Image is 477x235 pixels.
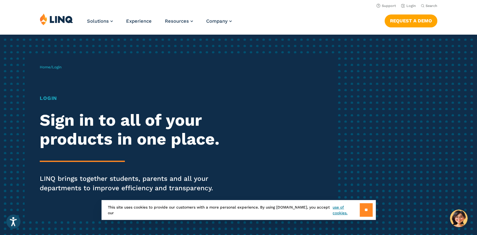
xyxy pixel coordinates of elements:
a: Experience [126,18,152,24]
p: LINQ brings together students, parents and all your departments to improve efficiency and transpa... [40,174,224,193]
span: Company [206,18,228,24]
span: Solutions [87,18,109,24]
div: This site uses cookies to provide our customers with a more personal experience. By using [DOMAIN... [102,200,376,220]
button: Hello, have a question? Let’s chat. [450,209,468,227]
nav: Primary Navigation [87,13,232,34]
a: Request a Demo [385,14,437,27]
a: Company [206,18,232,24]
img: LINQ | K‑12 Software [40,13,73,25]
nav: Button Navigation [385,13,437,27]
a: Solutions [87,18,113,24]
h2: Sign in to all of your products in one place. [40,111,224,149]
a: Home [40,65,50,69]
span: Search [426,4,437,8]
span: Login [52,65,61,69]
a: Resources [165,18,193,24]
span: / [40,65,61,69]
button: Open Search Bar [421,3,437,8]
span: Resources [165,18,189,24]
h1: Login [40,95,224,102]
a: Login [401,4,416,8]
a: Support [376,4,396,8]
a: use of cookies. [333,204,359,216]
